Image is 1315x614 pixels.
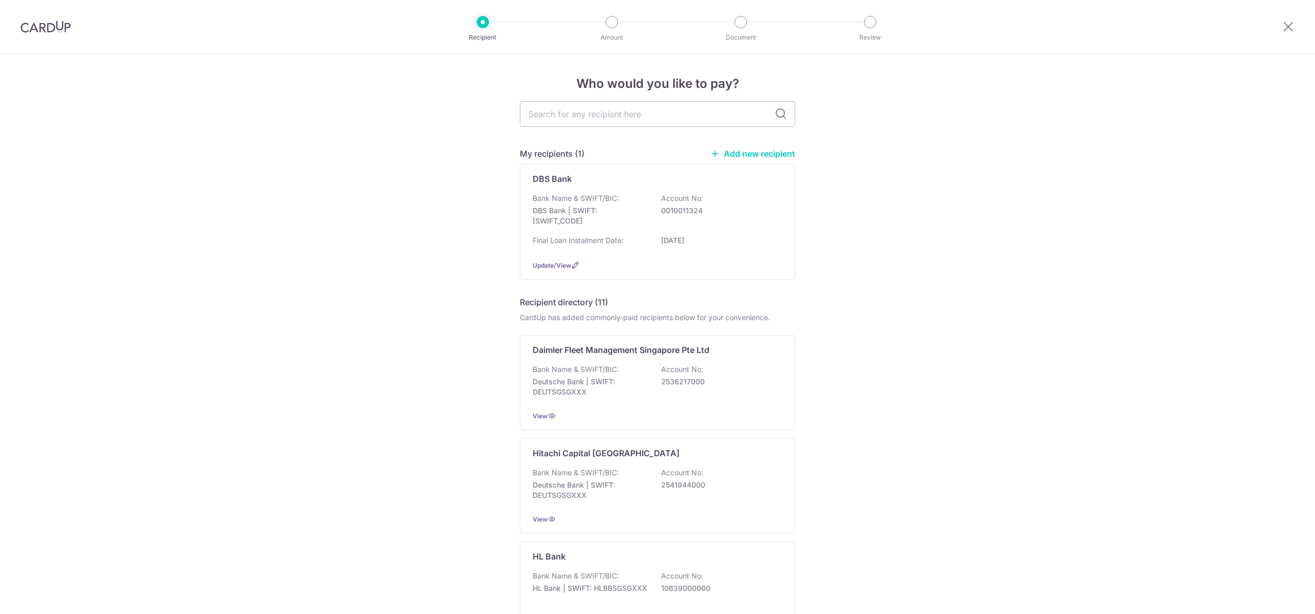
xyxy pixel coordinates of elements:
[661,583,776,593] p: 10639000000
[533,447,680,459] p: Hitachi Capital [GEOGRAPHIC_DATA]
[520,296,608,308] h5: Recipient directory (11)
[520,147,585,160] h5: My recipients (1)
[661,468,703,478] p: Account No:
[533,515,548,523] a: View
[661,193,703,203] p: Account No:
[520,101,795,127] input: Search for any recipient here
[661,235,776,246] p: [DATE]
[520,75,795,93] h4: Who would you like to pay?
[533,344,709,356] p: Daimler Fleet Management Singapore Pte Ltd
[520,312,795,323] div: CardUp has added commonly-paid recipients below for your convenience.
[21,21,71,33] img: CardUp
[710,148,795,159] a: Add new recipient
[533,206,648,226] p: DBS Bank | SWIFT: [SWIFT_CODE]
[574,32,650,43] p: Amount
[533,262,571,269] a: Update/View
[533,193,619,203] p: Bank Name & SWIFT/BIC:
[533,364,619,375] p: Bank Name & SWIFT/BIC:
[533,377,648,397] p: Deutsche Bank | SWIFT: DEUTSGSGXXX
[661,480,776,490] p: 2541944000
[533,412,548,420] a: View
[703,32,779,43] p: Document
[661,571,703,581] p: Account No:
[533,583,648,593] p: HL Bank | SWIFT: HLBBSGSGXXX
[661,377,776,387] p: 2536217000
[661,364,703,375] p: Account No:
[661,206,776,216] p: 0010011324
[533,571,619,581] p: Bank Name & SWIFT/BIC:
[533,173,572,185] p: DBS Bank
[533,235,624,246] p: Final Loan Instalment Date:
[533,468,619,478] p: Bank Name & SWIFT/BIC:
[533,550,566,563] p: HL Bank
[533,480,648,500] p: Deutsche Bank | SWIFT: DEUTSGSGXXX
[832,32,908,43] p: Review
[445,32,521,43] p: Recipient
